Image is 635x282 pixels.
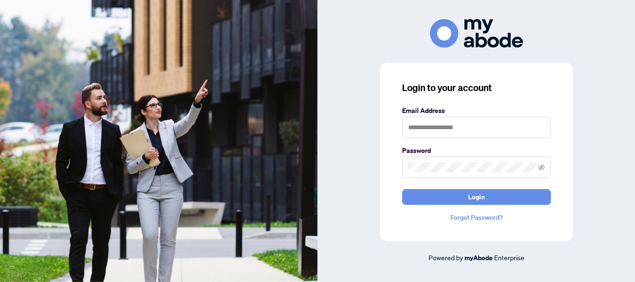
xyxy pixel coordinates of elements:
img: ma-logo [430,19,523,47]
span: Enterprise [494,253,524,262]
h3: Login to your account [402,81,551,94]
span: Login [468,190,485,204]
button: Login [402,189,551,205]
span: eye-invisible [538,164,545,171]
span: Powered by [429,253,463,262]
label: Password [402,145,551,156]
a: Forgot Password? [402,212,551,223]
label: Email Address [402,105,551,116]
a: myAbode [464,253,493,263]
